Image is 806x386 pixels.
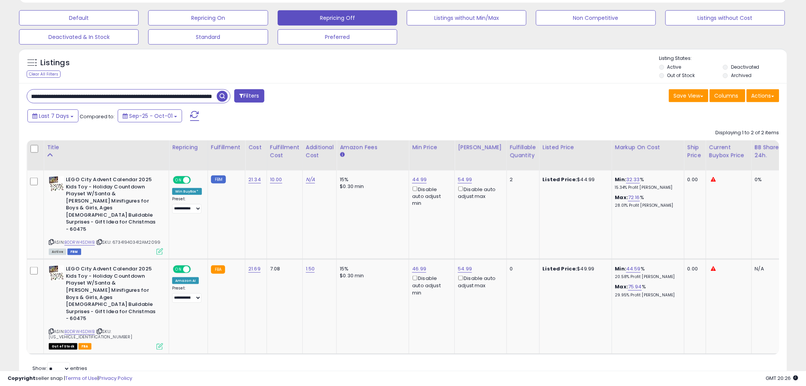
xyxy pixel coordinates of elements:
label: Archived [731,72,752,79]
span: | SKU: [US_VEHICLE_IDENTIFICATION_NUMBER] [49,328,132,340]
div: 0.00 [688,265,700,272]
div: Min Price [412,143,451,151]
div: Ship Price [688,143,703,159]
div: Additional Cost [306,143,334,159]
div: 15% [340,176,403,183]
button: Sep-25 - Oct-01 [118,109,182,122]
span: | SKU: 673419403412AM2099 [96,239,160,245]
div: 0% [755,176,780,183]
b: Min: [615,176,627,183]
button: Last 7 Days [27,109,78,122]
span: All listings that are currently out of stock and unavailable for purchase on Amazon [49,343,77,350]
button: Default [19,10,139,26]
h5: Listings [40,58,70,68]
div: Fulfillment [211,143,242,151]
div: Markup on Cost [615,143,681,151]
b: Listed Price: [543,176,577,183]
div: $0.30 min [340,183,403,190]
th: The percentage added to the cost of goods (COGS) that forms the calculator for Min & Max prices. [612,140,684,170]
div: % [615,283,678,298]
a: Privacy Policy [99,375,132,382]
div: 7.08 [270,265,297,272]
strong: Copyright [8,375,35,382]
button: Standard [148,29,268,45]
span: Columns [715,92,739,100]
div: Preset: [172,196,202,214]
a: 10.00 [270,176,282,183]
div: BB Share 24h. [755,143,783,159]
span: FBA [78,343,91,350]
div: $49.99 [543,265,606,272]
div: ASIN: [49,176,163,254]
div: Win BuyBox * [172,188,202,195]
button: Filters [234,89,264,103]
span: Show: entries [32,365,87,372]
small: FBM [211,175,226,183]
div: 0 [510,265,534,272]
div: $44.99 [543,176,606,183]
div: Amazon Fees [340,143,406,151]
span: FBM [67,249,81,255]
a: 1.50 [306,265,315,273]
button: Repricing Off [278,10,397,26]
div: 2 [510,176,534,183]
div: Current Buybox Price [709,143,748,159]
p: 15.34% Profit [PERSON_NAME] [615,185,678,190]
div: [PERSON_NAME] [458,143,503,151]
a: B0DRW4SDWB [64,328,95,335]
a: 21.69 [248,265,261,273]
button: Save View [669,89,708,102]
a: 21.34 [248,176,261,183]
div: Cost [248,143,264,151]
div: Disable auto adjust min [412,274,449,296]
div: Fulfillable Quantity [510,143,536,159]
p: 29.95% Profit [PERSON_NAME] [615,293,678,298]
img: 51tN3k+PFjL._SL40_.jpg [49,265,64,281]
div: Disable auto adjust min [412,185,449,207]
button: Actions [747,89,779,102]
a: 44.59 [626,265,641,273]
div: seller snap | | [8,375,132,382]
div: Title [47,143,166,151]
span: OFF [190,266,202,273]
div: 15% [340,265,403,272]
button: Preferred [278,29,397,45]
div: Clear All Filters [27,71,61,78]
div: Preset: [172,286,202,303]
span: Compared to: [80,113,115,120]
p: 28.01% Profit [PERSON_NAME] [615,203,678,208]
span: All listings currently available for purchase on Amazon [49,249,66,255]
a: 54.99 [458,265,472,273]
button: Listings without Min/Max [407,10,526,26]
div: Listed Price [543,143,609,151]
button: Repricing On [148,10,268,26]
b: Listed Price: [543,265,577,272]
span: OFF [190,177,202,183]
a: 72.16 [628,194,640,201]
b: LEGO City Advent Calendar 2025 Kids Toy - Holiday Countdown Playset W/Santa & [PERSON_NAME] Minif... [66,265,158,324]
button: Columns [710,89,745,102]
span: Sep-25 - Oct-01 [129,112,173,120]
a: 54.99 [458,176,472,183]
a: 44.99 [412,176,427,183]
p: 20.58% Profit [PERSON_NAME] [615,274,678,280]
span: 2025-10-13 20:26 GMT [766,375,798,382]
label: Out of Stock [667,72,695,79]
div: % [615,176,678,190]
span: ON [174,266,183,273]
b: Max: [615,283,628,290]
button: Deactivated & In Stock [19,29,139,45]
small: Amazon Fees. [340,151,344,158]
a: Terms of Use [65,375,98,382]
small: FBA [211,265,225,274]
div: Disable auto adjust max [458,274,501,289]
a: 46.99 [412,265,426,273]
span: ON [174,177,183,183]
div: N/A [755,265,780,272]
label: Deactivated [731,64,760,70]
div: % [615,194,678,208]
div: Disable auto adjust max [458,185,501,200]
p: Listing States: [659,55,787,62]
div: ASIN: [49,265,163,349]
div: % [615,265,678,280]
